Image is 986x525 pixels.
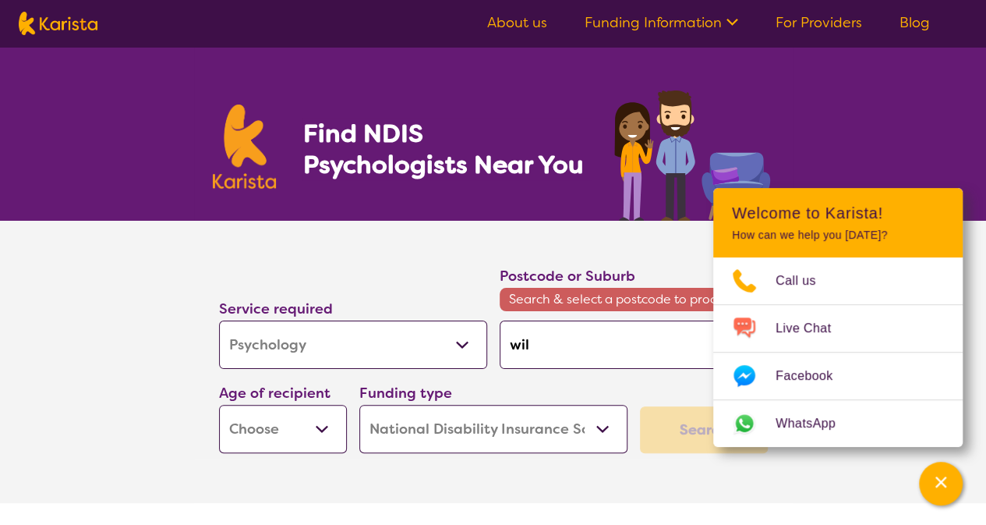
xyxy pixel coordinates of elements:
[776,317,850,340] span: Live Chat
[713,400,963,447] a: Web link opens in a new tab.
[500,321,768,369] input: Type
[219,384,330,403] label: Age of recipient
[487,13,547,32] a: About us
[919,462,963,505] button: Channel Menu
[19,12,97,35] img: Karista logo
[213,105,277,189] img: Karista logo
[732,229,944,242] p: How can we help you [DATE]?
[776,364,851,388] span: Facebook
[585,13,738,32] a: Funding Information
[732,204,944,222] h2: Welcome to Karista!
[500,288,768,311] span: Search & select a postcode to proceed
[359,384,452,403] label: Funding type
[776,269,835,293] span: Call us
[776,412,854,435] span: WhatsApp
[899,13,930,32] a: Blog
[500,267,635,286] label: Postcode or Suburb
[713,257,963,447] ul: Choose channel
[219,300,333,318] label: Service required
[302,118,591,180] h1: Find NDIS Psychologists Near You
[609,84,774,221] img: psychology
[776,13,862,32] a: For Providers
[713,188,963,447] div: Channel Menu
